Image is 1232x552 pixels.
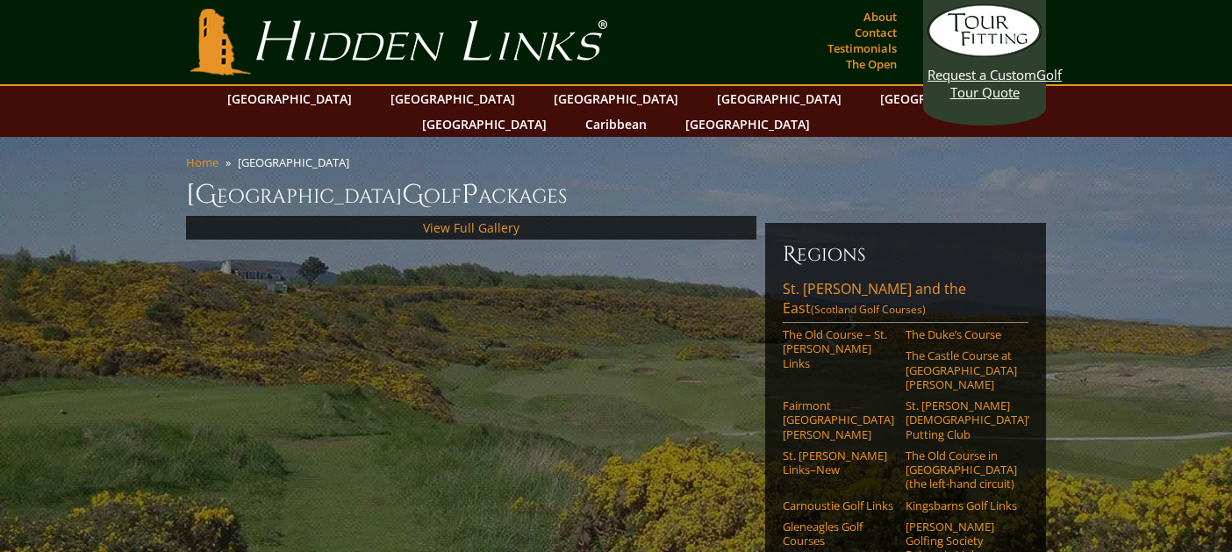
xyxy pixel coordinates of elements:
[906,498,1017,513] a: Kingsbarns Golf Links
[545,86,687,111] a: [GEOGRAPHIC_DATA]
[238,154,356,170] li: [GEOGRAPHIC_DATA]
[577,111,655,137] a: Caribbean
[859,4,901,29] a: About
[186,177,1046,212] h1: [GEOGRAPHIC_DATA] olf ackages
[842,52,901,76] a: The Open
[850,20,901,45] a: Contact
[871,86,1014,111] a: [GEOGRAPHIC_DATA]
[423,219,519,236] a: View Full Gallery
[783,279,1028,323] a: St. [PERSON_NAME] and the East(Scotland Golf Courses)
[462,177,478,212] span: P
[783,327,894,370] a: The Old Course – St. [PERSON_NAME] Links
[906,448,1017,491] a: The Old Course in [GEOGRAPHIC_DATA] (the left-hand circuit)
[928,66,1036,83] span: Request a Custom
[402,177,424,212] span: G
[783,520,894,548] a: Gleneagles Golf Courses
[783,498,894,513] a: Carnoustie Golf Links
[677,111,819,137] a: [GEOGRAPHIC_DATA]
[811,302,926,317] span: (Scotland Golf Courses)
[186,154,218,170] a: Home
[823,36,901,61] a: Testimonials
[783,398,894,441] a: Fairmont [GEOGRAPHIC_DATA][PERSON_NAME]
[413,111,555,137] a: [GEOGRAPHIC_DATA]
[708,86,850,111] a: [GEOGRAPHIC_DATA]
[382,86,524,111] a: [GEOGRAPHIC_DATA]
[783,240,1028,269] h6: Regions
[906,327,1017,341] a: The Duke’s Course
[783,448,894,477] a: St. [PERSON_NAME] Links–New
[906,398,1017,441] a: St. [PERSON_NAME] [DEMOGRAPHIC_DATA]’ Putting Club
[928,4,1042,101] a: Request a CustomGolf Tour Quote
[218,86,361,111] a: [GEOGRAPHIC_DATA]
[906,348,1017,391] a: The Castle Course at [GEOGRAPHIC_DATA][PERSON_NAME]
